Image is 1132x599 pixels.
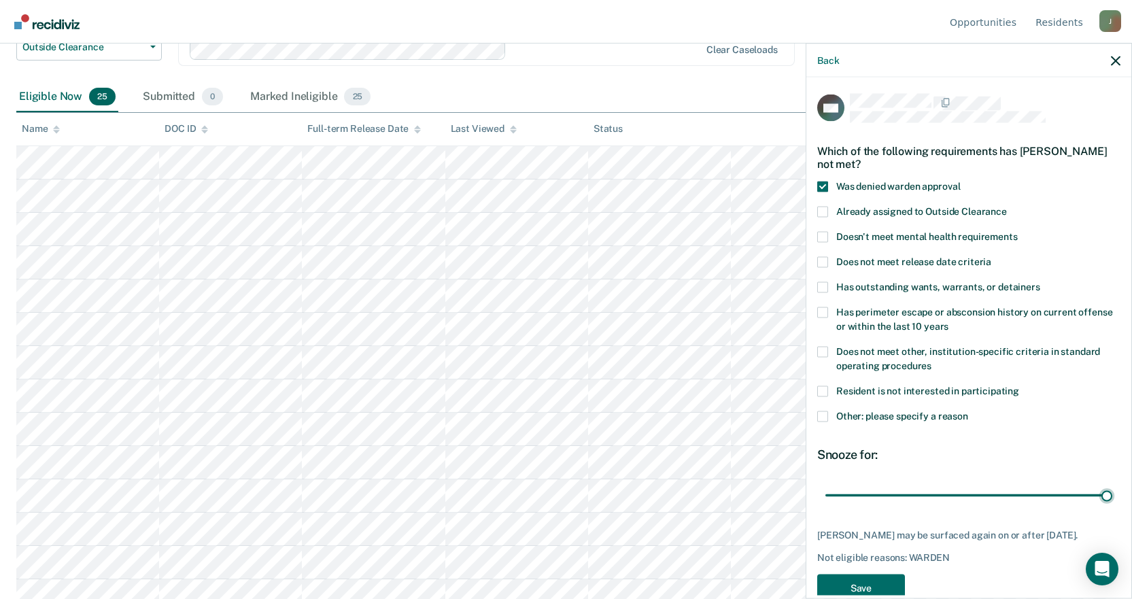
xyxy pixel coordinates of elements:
[16,82,118,112] div: Eligible Now
[89,88,116,105] span: 25
[1086,553,1118,585] div: Open Intercom Messenger
[836,345,1100,371] span: Does not meet other, institution-specific criteria in standard operating procedures
[817,529,1120,541] div: [PERSON_NAME] may be surfaced again on or after [DATE].
[247,82,373,112] div: Marked Ineligible
[817,447,1120,462] div: Snooze for:
[165,123,208,135] div: DOC ID
[344,88,371,105] span: 25
[836,281,1040,292] span: Has outstanding wants, warrants, or detainers
[706,44,778,56] div: Clear caseloads
[836,306,1112,331] span: Has perimeter escape or absconsion history on current offense or within the last 10 years
[836,385,1019,396] span: Resident is not interested in participating
[836,256,991,267] span: Does not meet release date criteria
[451,123,517,135] div: Last Viewed
[836,205,1007,216] span: Already assigned to Outside Clearance
[1099,10,1121,32] button: Profile dropdown button
[202,88,223,105] span: 0
[817,54,839,66] button: Back
[22,41,145,53] span: Outside Clearance
[307,123,421,135] div: Full-term Release Date
[817,552,1120,564] div: Not eligible reasons: WARDEN
[140,82,226,112] div: Submitted
[594,123,623,135] div: Status
[836,230,1018,241] span: Doesn't meet mental health requirements
[22,123,60,135] div: Name
[817,133,1120,181] div: Which of the following requirements has [PERSON_NAME] not met?
[14,14,80,29] img: Recidiviz
[1099,10,1121,32] div: J
[836,410,968,421] span: Other: please specify a reason
[836,180,960,191] span: Was denied warden approval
